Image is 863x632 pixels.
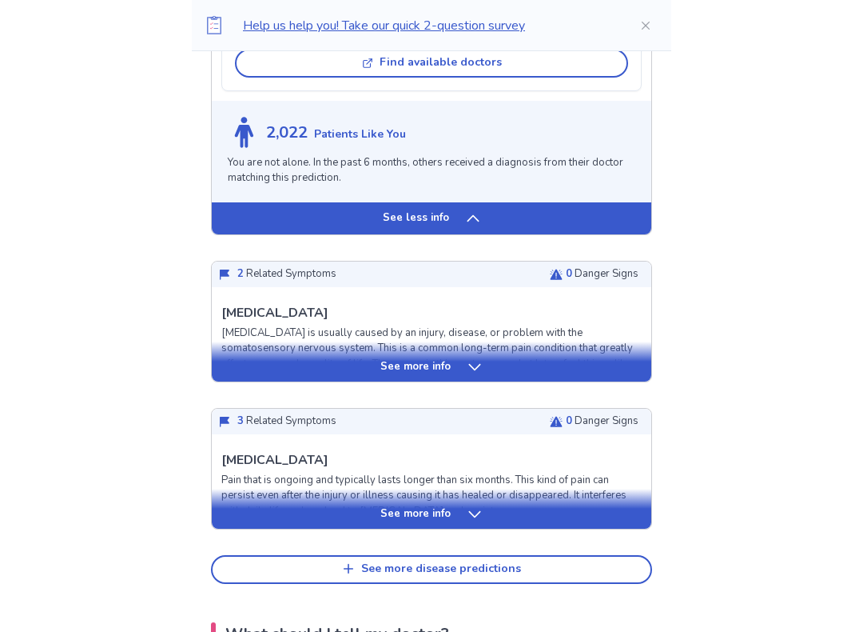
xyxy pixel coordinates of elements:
[211,556,652,585] button: See more disease predictions
[566,414,638,430] p: Danger Signs
[228,156,635,187] p: You are not alone. In the past 6 months, others received a diagnosis from their doctor matching t...
[380,507,451,523] p: See more info
[237,414,244,429] span: 3
[221,451,328,470] p: [MEDICAL_DATA]
[566,414,572,429] span: 0
[221,326,642,482] p: [MEDICAL_DATA] is usually caused by an injury, disease, or problem with the somatosensory nervous...
[237,414,336,430] p: Related Symptoms
[380,360,451,376] p: See more info
[266,122,308,146] p: 2,022
[221,304,328,323] p: [MEDICAL_DATA]
[566,267,638,283] p: Danger Signs
[383,211,449,227] p: See less info
[221,474,642,521] p: Pain that is ongoing and typically lasts longer than six months. This kind of pain can persist ev...
[361,563,521,577] div: See more disease predictions
[237,267,336,283] p: Related Symptoms
[235,50,628,78] button: Find available doctors
[314,126,406,143] p: Patients Like You
[235,43,628,78] a: Find available doctors
[566,267,572,282] span: 0
[243,16,614,35] p: Help us help you! Take our quick 2-question survey
[237,267,244,282] span: 2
